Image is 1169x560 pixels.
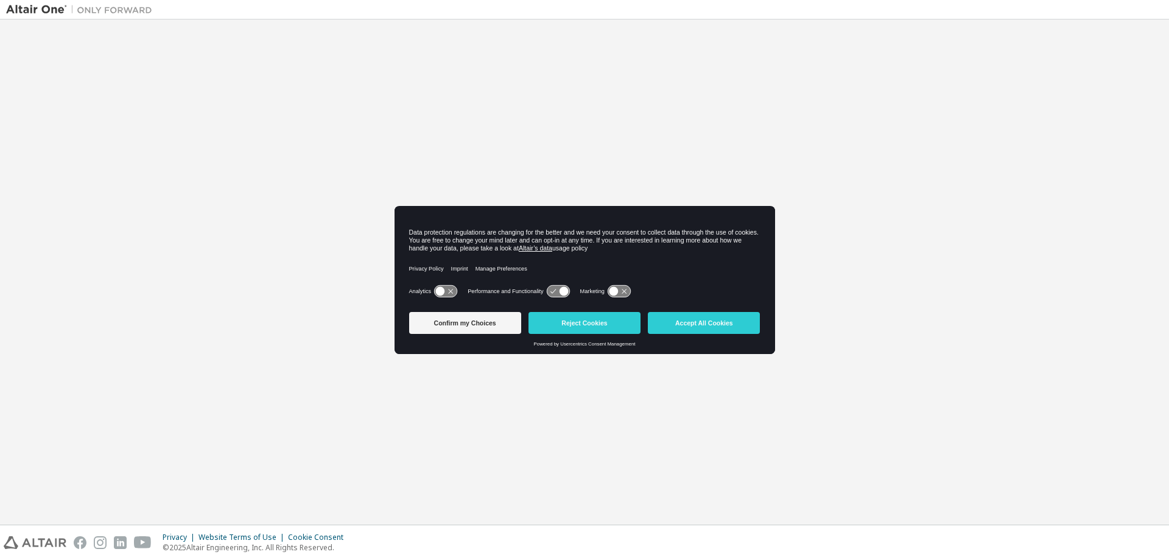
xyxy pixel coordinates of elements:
img: youtube.svg [134,536,152,549]
div: Privacy [163,533,198,542]
p: © 2025 Altair Engineering, Inc. All Rights Reserved. [163,542,351,553]
img: facebook.svg [74,536,86,549]
img: instagram.svg [94,536,107,549]
img: linkedin.svg [114,536,127,549]
div: Website Terms of Use [198,533,288,542]
img: Altair One [6,4,158,16]
div: Cookie Consent [288,533,351,542]
img: altair_logo.svg [4,536,66,549]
